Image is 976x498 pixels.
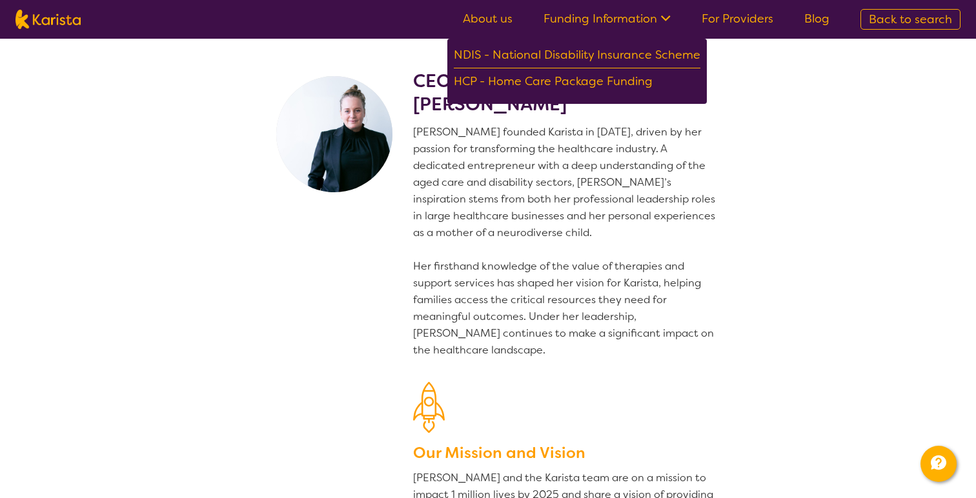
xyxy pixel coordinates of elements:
a: About us [463,11,513,26]
img: Karista logo [15,10,81,29]
p: [PERSON_NAME] founded Karista in [DATE], driven by her passion for transforming the healthcare in... [413,124,720,359]
div: HCP - Home Care Package Funding [454,72,700,94]
button: Channel Menu [920,446,957,482]
a: Funding Information [544,11,671,26]
a: Back to search [860,9,961,30]
a: Blog [804,11,829,26]
h2: CEO and founder [PERSON_NAME] [413,70,720,116]
img: Our Mission [413,382,445,433]
h3: Our Mission and Vision [413,441,720,464]
a: For Providers [702,11,773,26]
span: Back to search [869,12,952,27]
div: NDIS - National Disability Insurance Scheme [454,45,700,68]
